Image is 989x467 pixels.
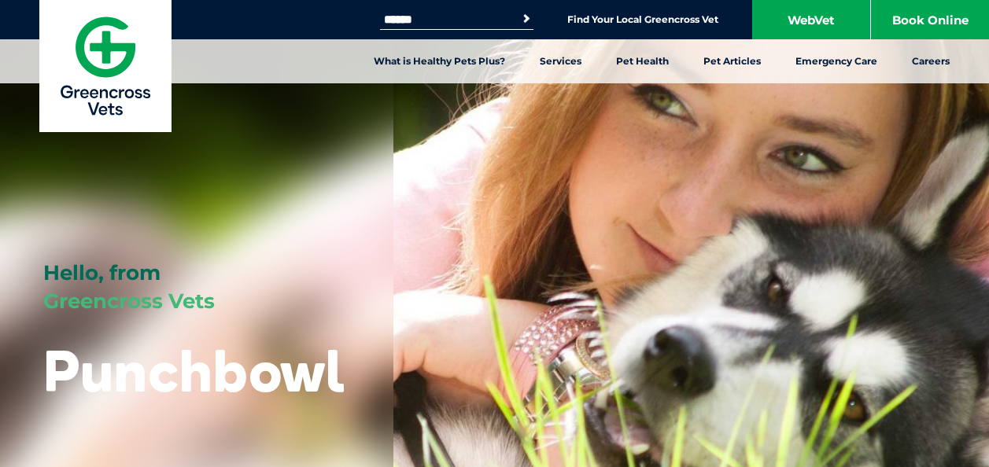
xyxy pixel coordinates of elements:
[43,289,215,314] span: Greencross Vets
[43,260,161,285] span: Hello, from
[895,39,967,83] a: Careers
[356,39,522,83] a: What is Healthy Pets Plus?
[43,340,345,402] h1: Punchbowl
[518,11,534,27] button: Search
[778,39,895,83] a: Emergency Care
[567,13,718,26] a: Find Your Local Greencross Vet
[686,39,778,83] a: Pet Articles
[599,39,686,83] a: Pet Health
[522,39,599,83] a: Services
